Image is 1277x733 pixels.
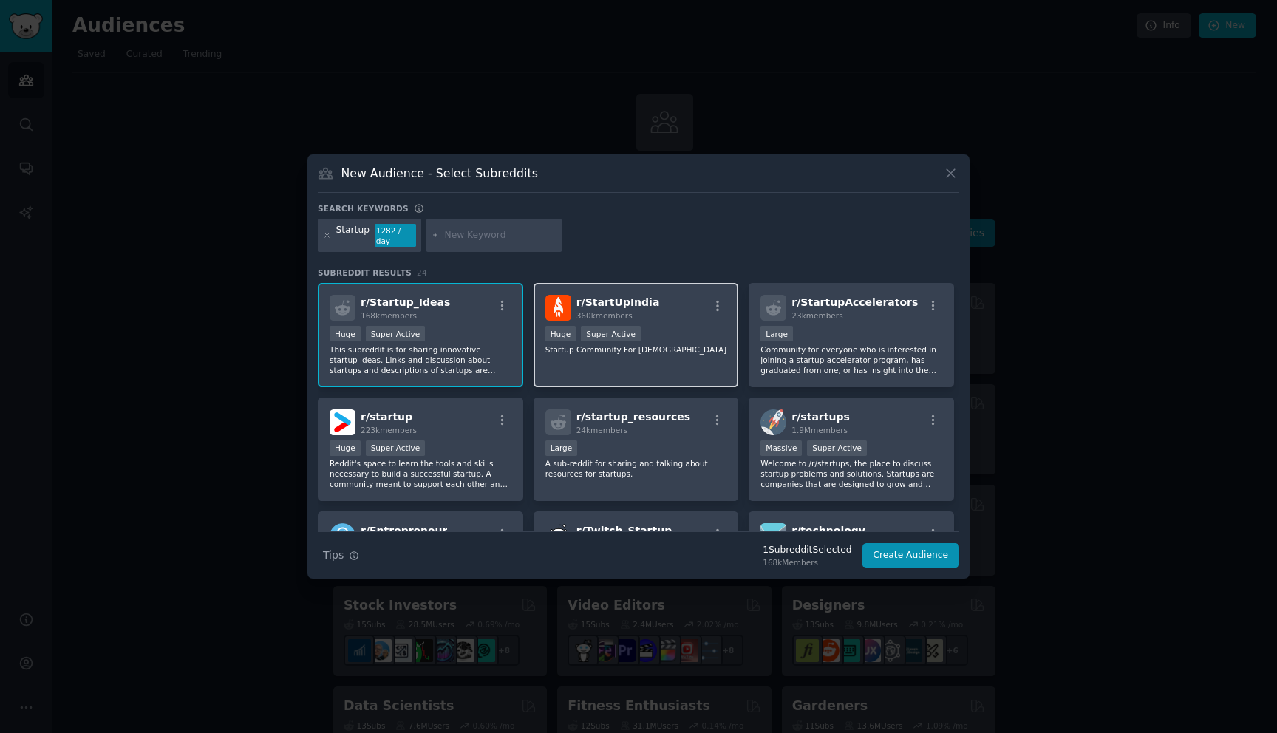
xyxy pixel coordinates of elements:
span: r/ Entrepreneur [361,525,447,536]
span: 223k members [361,426,417,434]
div: Large [760,326,793,341]
div: Large [545,440,578,456]
div: Huge [545,326,576,341]
input: New Keyword [444,229,556,242]
p: Welcome to /r/startups, the place to discuss startup problems and solutions. Startups are compani... [760,458,942,489]
span: r/ technology [791,525,865,536]
img: Twitch_Startup [545,523,571,549]
p: This subreddit is for sharing innovative startup ideas. Links and discussion about startups and d... [330,344,511,375]
img: startup [330,409,355,435]
p: Community for everyone who is interested in joining a startup accelerator program, has graduated ... [760,344,942,375]
p: A sub-reddit for sharing and talking about resources for startups. [545,458,727,479]
img: technology [760,523,786,549]
div: Startup [336,224,370,248]
span: 24k members [576,426,627,434]
span: r/ StartUpIndia [576,296,660,308]
img: StartUpIndia [545,295,571,321]
div: 168k Members [763,557,851,567]
span: Tips [323,548,344,563]
button: Tips [318,542,364,568]
h3: Search keywords [318,203,409,214]
span: Subreddit Results [318,267,412,278]
button: Create Audience [862,543,960,568]
div: Super Active [366,326,426,341]
p: Startup Community For [DEMOGRAPHIC_DATA] [545,344,727,355]
div: Massive [760,440,802,456]
div: Huge [330,326,361,341]
div: Super Active [581,326,641,341]
div: 1 Subreddit Selected [763,544,851,557]
div: Huge [330,440,361,456]
span: r/ Twitch_Startup [576,525,672,536]
div: Super Active [366,440,426,456]
div: 1282 / day [375,224,416,248]
span: 168k members [361,311,417,320]
span: 360k members [576,311,633,320]
div: Super Active [807,440,867,456]
h3: New Audience - Select Subreddits [341,166,538,181]
span: r/ startup_resources [576,411,690,423]
span: r/ startup [361,411,412,423]
span: 23k members [791,311,842,320]
span: r/ StartupAccelerators [791,296,918,308]
span: r/ Startup_Ideas [361,296,450,308]
img: startups [760,409,786,435]
span: 1.9M members [791,426,848,434]
img: Entrepreneur [330,523,355,549]
span: 24 [417,268,427,277]
p: Reddit's space to learn the tools and skills necessary to build a successful startup. A community... [330,458,511,489]
span: r/ startups [791,411,849,423]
